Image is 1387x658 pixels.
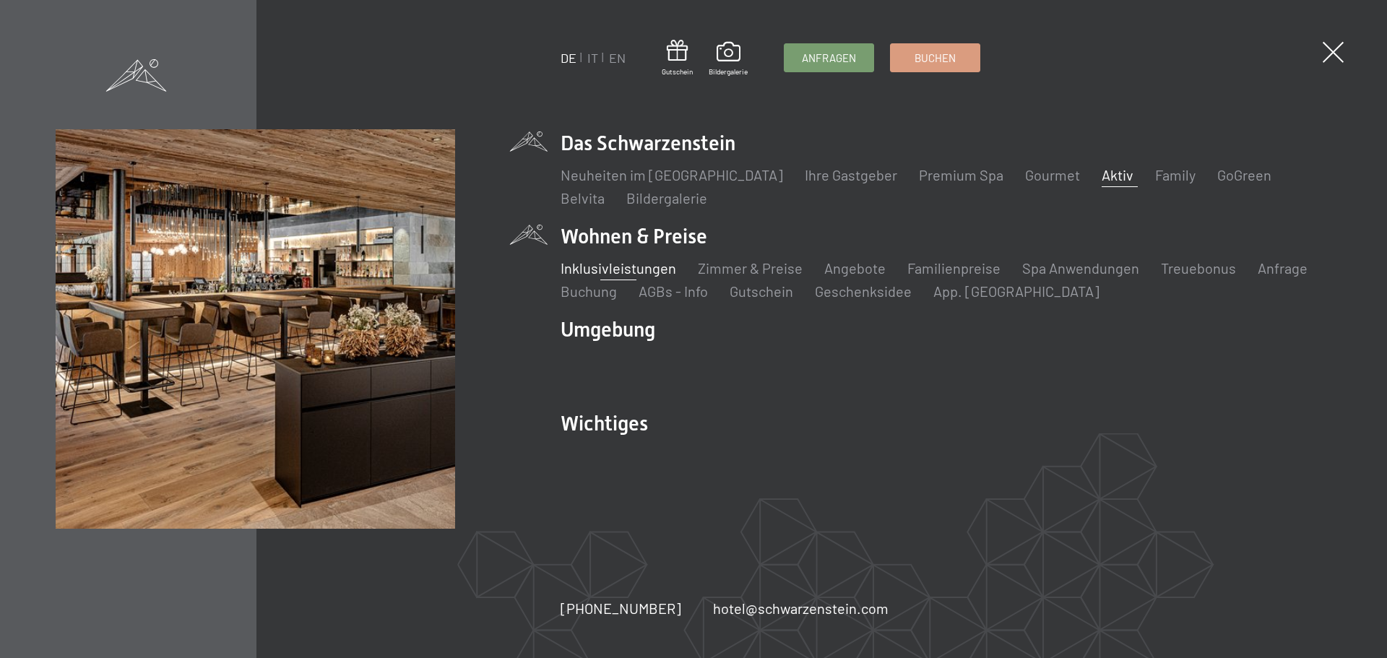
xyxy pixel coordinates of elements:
[891,44,980,72] a: Buchen
[662,40,693,77] a: Gutschein
[1022,259,1139,277] a: Spa Anwendungen
[561,50,576,66] a: DE
[626,189,707,207] a: Bildergalerie
[815,282,912,300] a: Geschenksidee
[1102,166,1133,183] a: Aktiv
[561,282,617,300] a: Buchung
[561,166,783,183] a: Neuheiten im [GEOGRAPHIC_DATA]
[709,42,748,77] a: Bildergalerie
[1161,259,1236,277] a: Treuebonus
[933,282,1099,300] a: App. [GEOGRAPHIC_DATA]
[1217,166,1271,183] a: GoGreen
[561,259,676,277] a: Inklusivleistungen
[561,598,681,618] a: [PHONE_NUMBER]
[1258,259,1308,277] a: Anfrage
[915,51,956,66] span: Buchen
[802,51,856,66] span: Anfragen
[713,598,889,618] a: hotel@schwarzenstein.com
[824,259,886,277] a: Angebote
[919,166,1003,183] a: Premium Spa
[587,50,598,66] a: IT
[709,66,748,77] span: Bildergalerie
[561,189,605,207] a: Belvita
[1025,166,1080,183] a: Gourmet
[561,599,681,617] span: [PHONE_NUMBER]
[609,50,626,66] a: EN
[785,44,873,72] a: Anfragen
[907,259,1001,277] a: Familienpreise
[698,259,803,277] a: Zimmer & Preise
[805,166,897,183] a: Ihre Gastgeber
[1155,166,1196,183] a: Family
[662,66,693,77] span: Gutschein
[730,282,793,300] a: Gutschein
[639,282,708,300] a: AGBs - Info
